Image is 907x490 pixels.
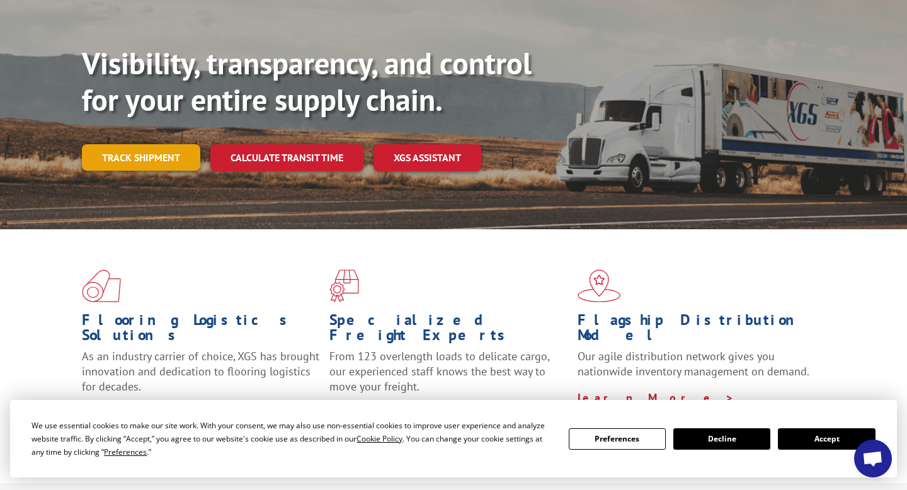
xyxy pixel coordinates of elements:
[10,400,897,477] div: Cookie Consent Prompt
[578,349,809,379] span: Our agile distribution network gives you nationwide inventory management on demand.
[82,43,532,119] b: Visibility, transparency, and control for your entire supply chain.
[329,312,568,349] h1: Specialized Freight Experts
[104,447,147,457] span: Preferences
[578,312,816,349] h1: Flagship Distribution Model
[673,428,770,450] button: Decline
[31,419,553,459] div: We use essential cookies to make our site work. With your consent, we may also use non-essential ...
[82,270,121,302] img: xgs-icon-total-supply-chain-intelligence-red
[82,312,320,349] h1: Flooring Logistics Solutions
[210,144,363,171] a: Calculate transit time
[578,270,621,302] img: xgs-icon-flagship-distribution-model-red
[374,144,481,171] a: XGS ASSISTANT
[357,433,402,444] span: Cookie Policy
[578,390,734,405] a: Learn More >
[82,349,319,394] span: As an industry carrier of choice, XGS has brought innovation and dedication to flooring logistics...
[82,144,200,171] a: Track shipment
[854,440,892,477] a: Open chat
[329,270,359,302] img: xgs-icon-focused-on-flooring-red
[778,428,875,450] button: Accept
[569,428,666,450] button: Preferences
[329,349,568,405] p: From 123 overlength loads to delicate cargo, our experienced staff knows the best way to move you...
